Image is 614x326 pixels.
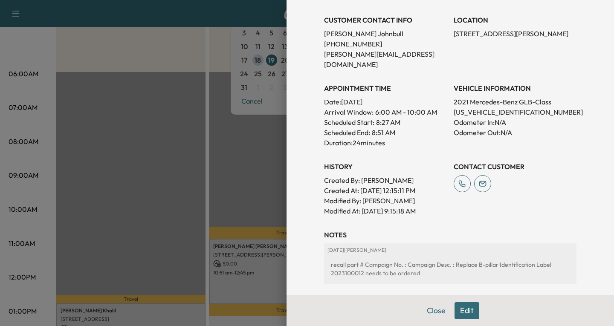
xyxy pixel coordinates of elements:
p: Scheduled Start: [324,117,374,127]
p: [US_VEHICLE_IDENTIFICATION_NUMBER] [454,107,576,117]
h3: CUSTOMER CONTACT INFO [324,15,447,25]
p: 2021 Mercedes-Benz GLB-Class [454,97,576,107]
p: 8:51 AM [372,127,395,138]
p: Modified By : [PERSON_NAME] [324,196,447,206]
h3: VEHICLE INFORMATION [454,83,576,93]
p: Odometer Out: N/A [454,127,576,138]
h3: APPOINTMENT TIME [324,83,447,93]
p: Created At : [DATE] 12:15:11 PM [324,185,447,196]
h3: LOCATION [454,15,576,25]
span: 6:00 AM - 10:00 AM [375,107,437,117]
p: [DATE] | [PERSON_NAME] [327,247,573,254]
div: recall part # Campaign No. : Campaign Desc. : Replace B-pillar Identification Label 2023100012 ne... [327,257,573,281]
button: Edit [455,302,479,319]
p: 8:27 AM [376,117,400,127]
h3: CONTACT CUSTOMER [454,162,576,172]
p: [STREET_ADDRESS][PERSON_NAME] [454,29,576,39]
p: Odometer In: N/A [454,117,576,127]
p: Date: [DATE] [324,97,447,107]
h3: NOTES [324,230,576,240]
p: Scheduled End: [324,127,370,138]
p: Modified At : [DATE] 9:15:18 AM [324,206,447,216]
p: Created By : [PERSON_NAME] [324,175,447,185]
p: [PERSON_NAME][EMAIL_ADDRESS][DOMAIN_NAME] [324,49,447,69]
p: Arrival Window: [324,107,447,117]
h3: History [324,162,447,172]
p: [PERSON_NAME] Johnbull [324,29,447,39]
p: [PHONE_NUMBER] [324,39,447,49]
p: Duration: 24 minutes [324,138,447,148]
button: Close [421,302,451,319]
